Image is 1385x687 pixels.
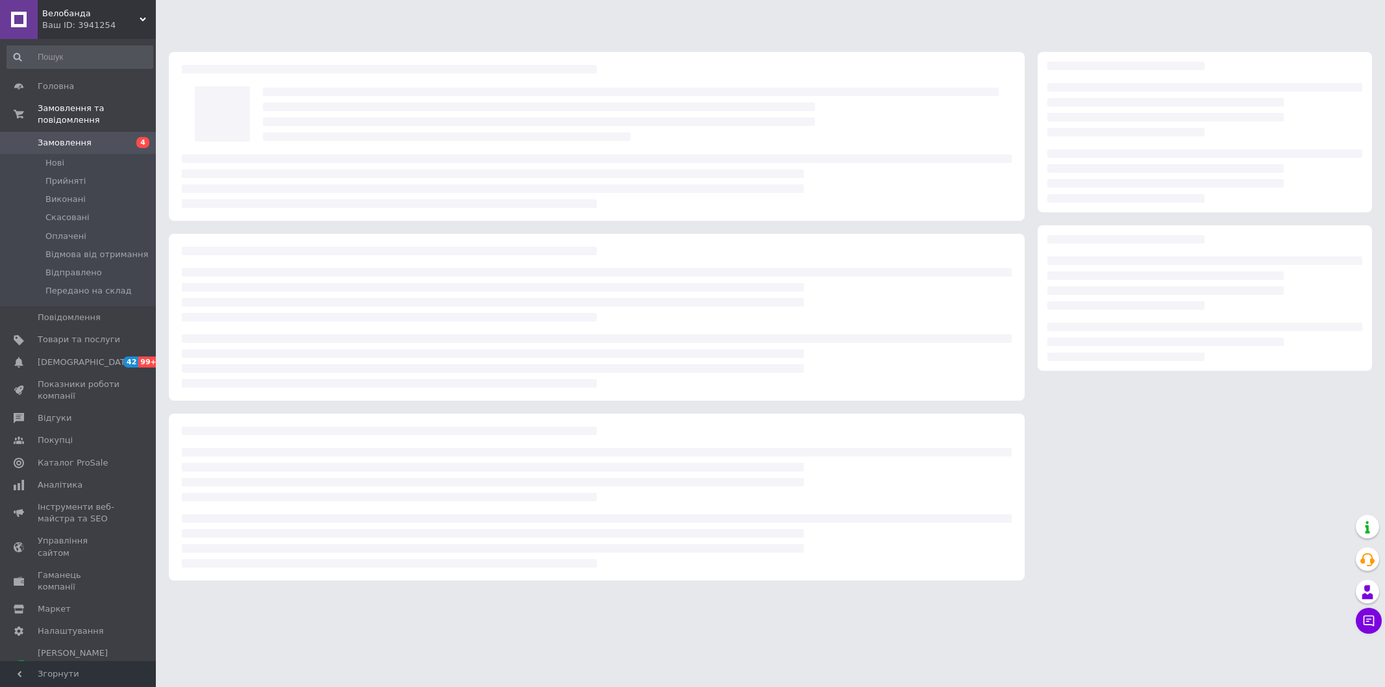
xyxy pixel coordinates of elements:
span: Гаманець компанії [38,569,120,593]
span: Відгуки [38,412,71,424]
span: Відмова від отримання [45,249,148,260]
span: Інструменти веб-майстра та SEO [38,501,120,525]
span: Покупці [38,434,73,446]
span: 42 [123,356,138,368]
span: Налаштування [38,625,104,637]
span: Замовлення [38,137,92,149]
input: Пошук [6,45,153,69]
span: Каталог ProSale [38,457,108,469]
span: Скасовані [45,212,90,223]
span: Велобанда [42,8,140,19]
div: Ваш ID: 3941254 [42,19,156,31]
span: Виконані [45,194,86,205]
span: Відправлено [45,267,102,279]
span: [PERSON_NAME] та рахунки [38,647,120,683]
span: Показники роботи компанії [38,379,120,402]
span: Товари та послуги [38,334,120,345]
span: Головна [38,81,74,92]
span: Аналітика [38,479,82,491]
span: Маркет [38,603,71,615]
span: Нові [45,157,64,169]
span: Оплачені [45,231,86,242]
span: Повідомлення [38,312,101,323]
span: Управління сайтом [38,535,120,558]
span: Замовлення та повідомлення [38,103,156,126]
span: Передано на склад [45,285,131,297]
span: 4 [136,137,149,148]
span: 99+ [138,356,160,368]
span: [DEMOGRAPHIC_DATA] [38,356,134,368]
span: Прийняті [45,175,86,187]
button: Чат з покупцем [1356,608,1382,634]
